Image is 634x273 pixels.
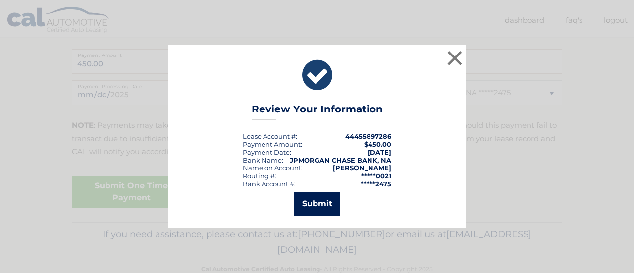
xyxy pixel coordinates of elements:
[243,156,283,164] div: Bank Name:
[243,148,290,156] span: Payment Date
[290,156,391,164] strong: JPMORGAN CHASE BANK, NA
[364,140,391,148] span: $450.00
[445,48,465,68] button: ×
[368,148,391,156] span: [DATE]
[294,192,340,216] button: Submit
[252,103,383,120] h3: Review Your Information
[243,180,296,188] div: Bank Account #:
[243,164,303,172] div: Name on Account:
[243,132,297,140] div: Lease Account #:
[243,140,302,148] div: Payment Amount:
[345,132,391,140] strong: 44455897286
[333,164,391,172] strong: [PERSON_NAME]
[243,148,291,156] div: :
[243,172,276,180] div: Routing #:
